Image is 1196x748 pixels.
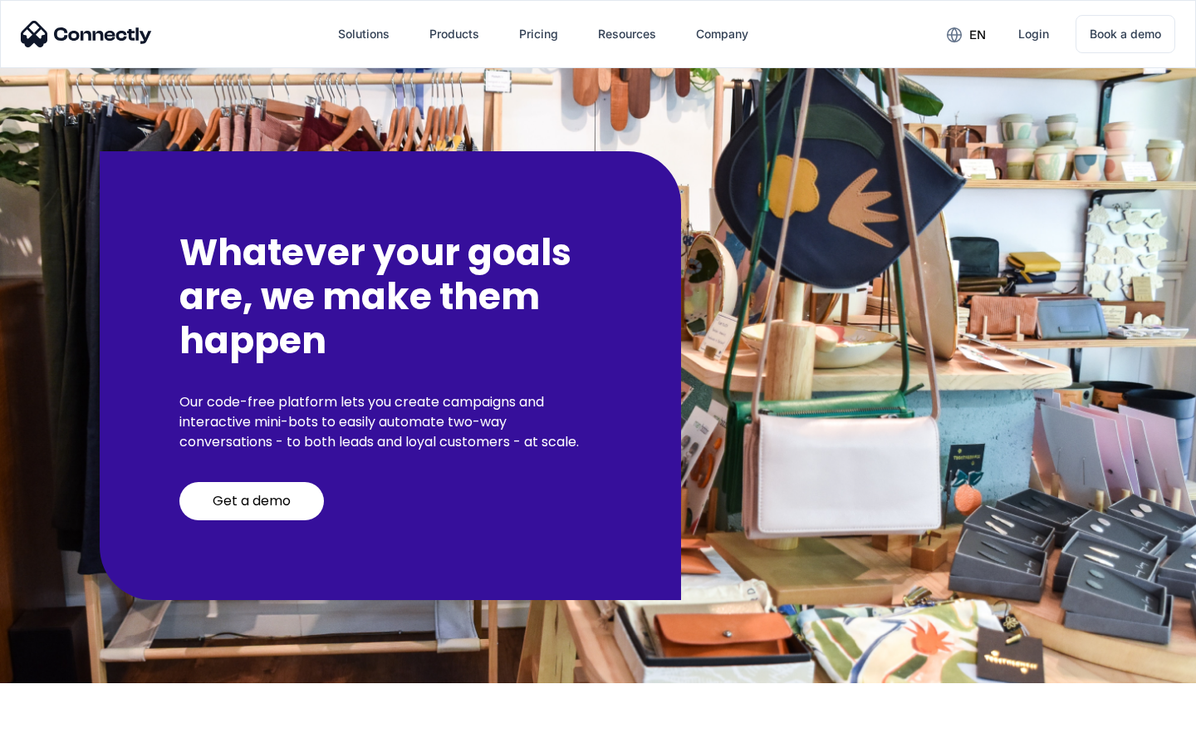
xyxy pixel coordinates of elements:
[33,719,100,742] ul: Language list
[429,22,479,46] div: Products
[213,493,291,509] div: Get a demo
[1005,14,1062,54] a: Login
[969,23,986,47] div: en
[338,22,390,46] div: Solutions
[1018,22,1049,46] div: Login
[506,14,571,54] a: Pricing
[598,22,656,46] div: Resources
[179,482,324,520] a: Get a demo
[17,719,100,742] aside: Language selected: English
[519,22,558,46] div: Pricing
[1076,15,1175,53] a: Book a demo
[179,392,601,452] p: Our code-free platform lets you create campaigns and interactive mini-bots to easily automate two...
[21,21,152,47] img: Connectly Logo
[696,22,748,46] div: Company
[179,231,601,362] h2: Whatever your goals are, we make them happen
